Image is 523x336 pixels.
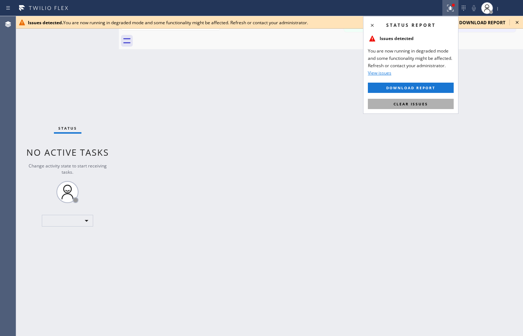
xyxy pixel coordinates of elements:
div: You are now running in degraded mode and some functionality might be affected. Refresh or contact... [28,19,425,26]
span: Change activity state to start receiving tasks. [29,163,107,175]
span: No active tasks [26,146,109,158]
button: Mute [469,3,479,13]
span: Status [58,126,77,131]
span: | [497,6,499,11]
b: Issues detected. [28,19,63,26]
div: ​ [42,215,93,227]
span: download report [459,19,505,26]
